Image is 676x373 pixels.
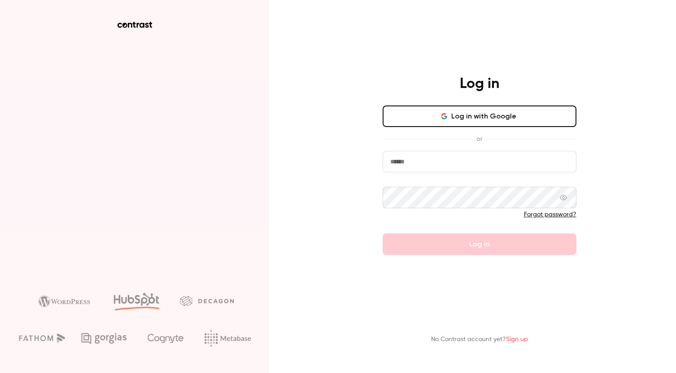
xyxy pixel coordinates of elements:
[524,211,576,218] a: Forgot password?
[180,296,234,306] img: decagon
[506,336,528,342] a: Sign up
[383,105,576,127] button: Log in with Google
[431,335,528,344] p: No Contrast account yet?
[460,75,499,93] h4: Log in
[472,134,487,144] span: or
